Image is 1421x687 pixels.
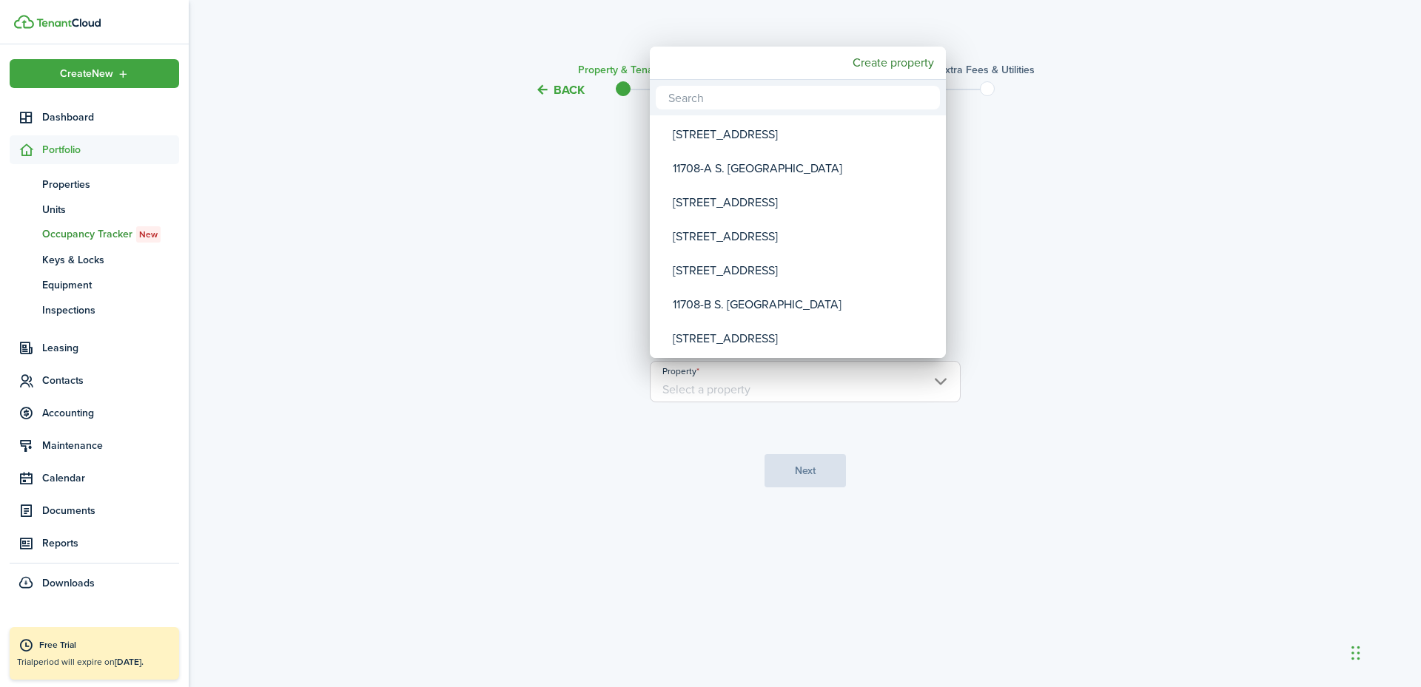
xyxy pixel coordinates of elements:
[673,118,935,152] div: [STREET_ADDRESS]
[673,322,935,356] div: [STREET_ADDRESS]
[650,115,946,358] mbsc-wheel: Property
[673,220,935,254] div: [STREET_ADDRESS]
[673,288,935,322] div: 11708-B S. [GEOGRAPHIC_DATA]
[673,152,935,186] div: 11708-A S. [GEOGRAPHIC_DATA]
[656,86,940,109] input: Search
[847,50,940,76] mbsc-button: Create property
[673,186,935,220] div: [STREET_ADDRESS]
[673,254,935,288] div: [STREET_ADDRESS]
